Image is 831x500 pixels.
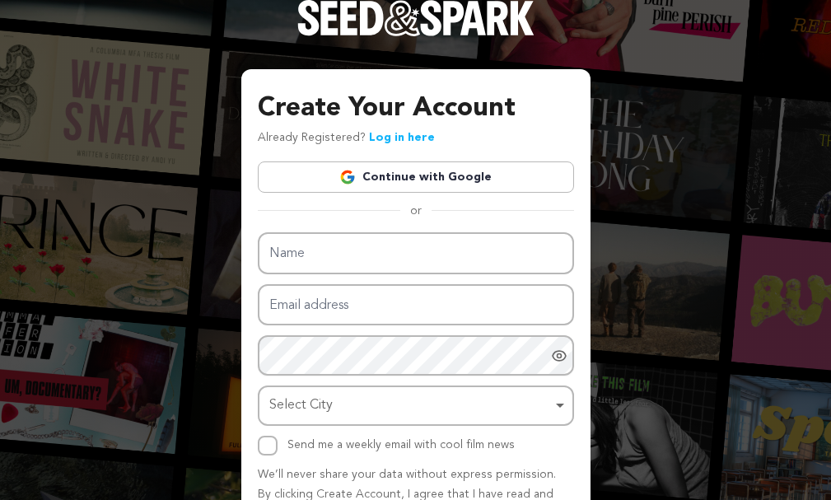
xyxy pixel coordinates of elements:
[287,439,515,451] label: Send me a weekly email with cool film news
[339,169,356,185] img: Google logo
[369,132,435,143] a: Log in here
[551,348,567,364] a: Show password as plain text. Warning: this will display your password on the screen.
[400,203,432,219] span: or
[258,89,574,129] h3: Create Your Account
[269,394,553,418] div: Select City
[258,232,574,274] input: Name
[258,129,435,148] p: Already Registered?
[258,161,574,193] a: Continue with Google
[258,284,574,326] input: Email address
